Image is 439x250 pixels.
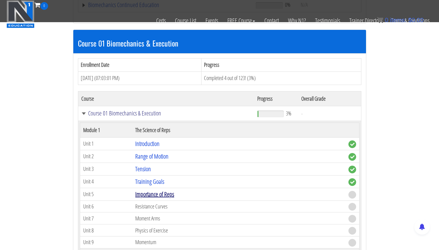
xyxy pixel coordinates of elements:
bdi: 0.00 [408,17,424,23]
td: Unit 3 [80,163,132,175]
td: Unit 7 [80,212,132,224]
span: items: [390,17,406,23]
td: Unit 4 [80,175,132,188]
a: 0 [35,1,48,9]
th: Enrollment Date [78,58,201,72]
th: Module 1 [80,123,132,137]
span: complete [348,166,356,173]
span: 0 [385,17,388,23]
a: Tension [135,165,151,173]
span: complete [348,153,356,161]
th: Overall Grade [298,91,361,106]
td: Physics of Exercise [132,224,345,236]
a: Importance of Reps [135,190,174,198]
td: Unit 5 [80,188,132,200]
td: Unit 8 [80,224,132,236]
a: Introduction [135,139,160,148]
td: Unit 2 [80,150,132,163]
th: Progress [254,91,298,106]
a: Certs [152,10,170,31]
a: FREE Course [223,10,260,31]
a: Course List [170,10,201,31]
a: Testimonials [311,10,345,31]
span: 0 [40,2,48,10]
span: 3% [286,110,291,117]
img: n1-education [6,0,35,28]
a: Range of Motion [135,152,169,160]
a: Contact [260,10,283,31]
a: Why N1? [283,10,311,31]
h3: Course 01 Biomechanics & Execution [78,39,361,47]
a: Trainer Directory [345,10,387,31]
a: Terms & Conditions [387,10,434,31]
th: Progress [201,58,361,72]
th: The Science of Reps [132,123,345,137]
a: Events [201,10,223,31]
td: Momentum [132,236,345,248]
td: Unit 9 [80,236,132,248]
span: complete [348,178,356,186]
a: Training Goals [135,177,164,186]
span: $ [408,17,412,23]
a: 0 items: $0.00 [377,17,424,23]
img: icon11.png [377,17,383,23]
span: complete [348,140,356,148]
a: Course 01 Biomechanics & Execution [81,110,251,116]
td: Resistance Curves [132,200,345,212]
td: [DATE] (07:03:01 PM) [78,71,201,85]
th: Course [78,91,254,106]
td: Moment Arms [132,212,345,224]
td: Unit 1 [80,137,132,150]
td: - [298,106,361,121]
td: Completed 4 out of 123! (3%) [201,71,361,85]
td: Unit 6 [80,200,132,212]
